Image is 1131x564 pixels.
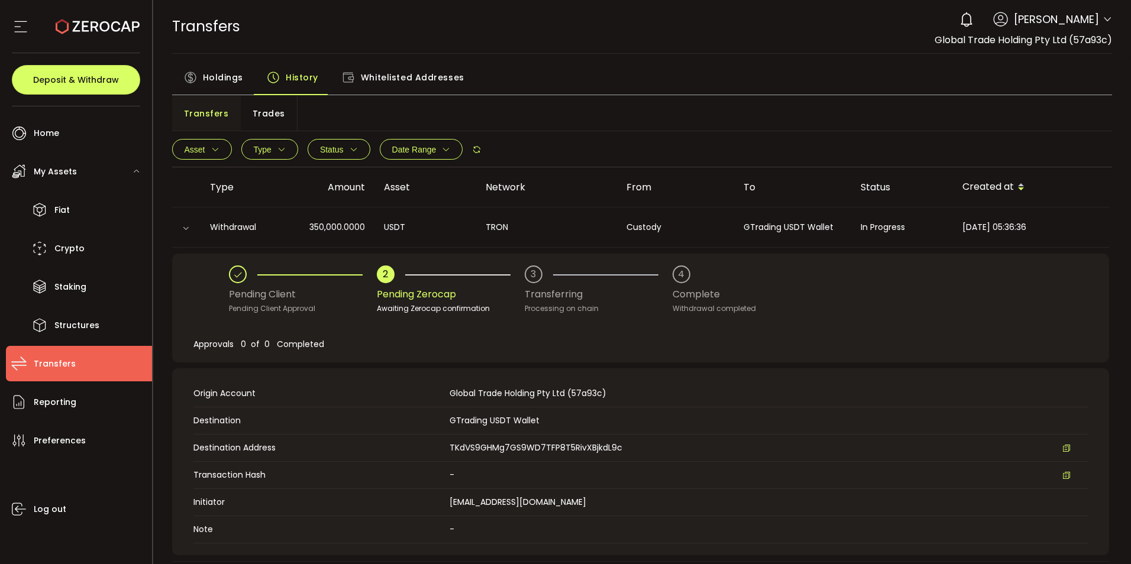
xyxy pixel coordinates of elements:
[380,139,463,160] button: Date Range
[172,139,232,160] button: Asset
[525,283,673,306] div: Transferring
[851,180,953,194] div: Status
[953,177,1109,197] div: Created at
[734,180,851,194] div: To
[253,102,285,125] span: Trades
[254,145,272,154] span: Type
[54,317,99,334] span: Structures
[673,283,756,306] div: Complete
[33,76,119,84] span: Deposit & Withdraw
[450,496,586,508] span: [EMAIL_ADDRESS][DOMAIN_NAME]
[193,338,324,350] span: Approvals 0 of 0 Completed
[377,283,525,306] div: Pending Zerocap
[54,240,85,257] span: Crypto
[320,145,344,154] span: Status
[12,65,140,95] button: Deposit & Withdraw
[734,221,851,234] div: GTrading USDT Wallet
[184,102,229,125] span: Transfers
[203,66,243,89] span: Holdings
[281,180,374,194] div: Amount
[450,442,622,454] span: TKdVS9GHMg7GS9WD7TFP8T5RivXBjkdL9c
[34,125,59,142] span: Home
[361,66,464,89] span: Whitelisted Addresses
[309,221,365,234] span: 350,000.0000
[34,501,66,518] span: Log out
[450,469,454,481] span: -
[374,180,476,194] div: Asset
[201,180,281,194] div: Type
[54,202,70,219] span: Fiat
[308,139,370,160] button: Status
[193,469,444,481] span: Transaction Hash
[193,496,444,508] span: Initiator
[531,270,536,279] div: 3
[193,442,444,454] span: Destination Address
[229,303,377,315] div: Pending Client Approval
[172,16,240,37] span: Transfers
[201,221,281,234] div: Withdrawal
[241,139,298,160] button: Type
[476,221,617,234] div: TRON
[286,66,318,89] span: History
[861,221,905,233] span: In Progress
[450,414,539,426] span: GTrading USDT Wallet
[617,221,734,234] div: Custody
[1072,507,1131,564] iframe: Chat Widget
[962,221,1026,233] span: [DATE] 05:36:36
[450,523,454,535] span: -
[678,270,684,279] div: 4
[392,145,437,154] span: Date Range
[374,221,476,234] div: USDT
[935,33,1112,47] span: Global Trade Holding Pty Ltd (57a93c)
[193,523,444,536] span: Note
[1014,11,1099,27] span: [PERSON_NAME]
[54,278,86,296] span: Staking
[525,303,673,315] div: Processing on chain
[34,432,86,449] span: Preferences
[185,145,205,154] span: Asset
[229,283,377,306] div: Pending Client
[377,303,525,315] div: Awaiting Zerocap confirmation
[34,355,76,372] span: Transfers
[34,163,77,180] span: My Assets
[193,414,444,427] span: Destination
[673,303,756,315] div: Withdrawal completed
[450,387,606,399] span: Global Trade Holding Pty Ltd (57a93c)
[383,270,388,279] div: 2
[617,180,734,194] div: From
[193,387,444,400] span: Origin Account
[476,180,617,194] div: Network
[34,394,76,411] span: Reporting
